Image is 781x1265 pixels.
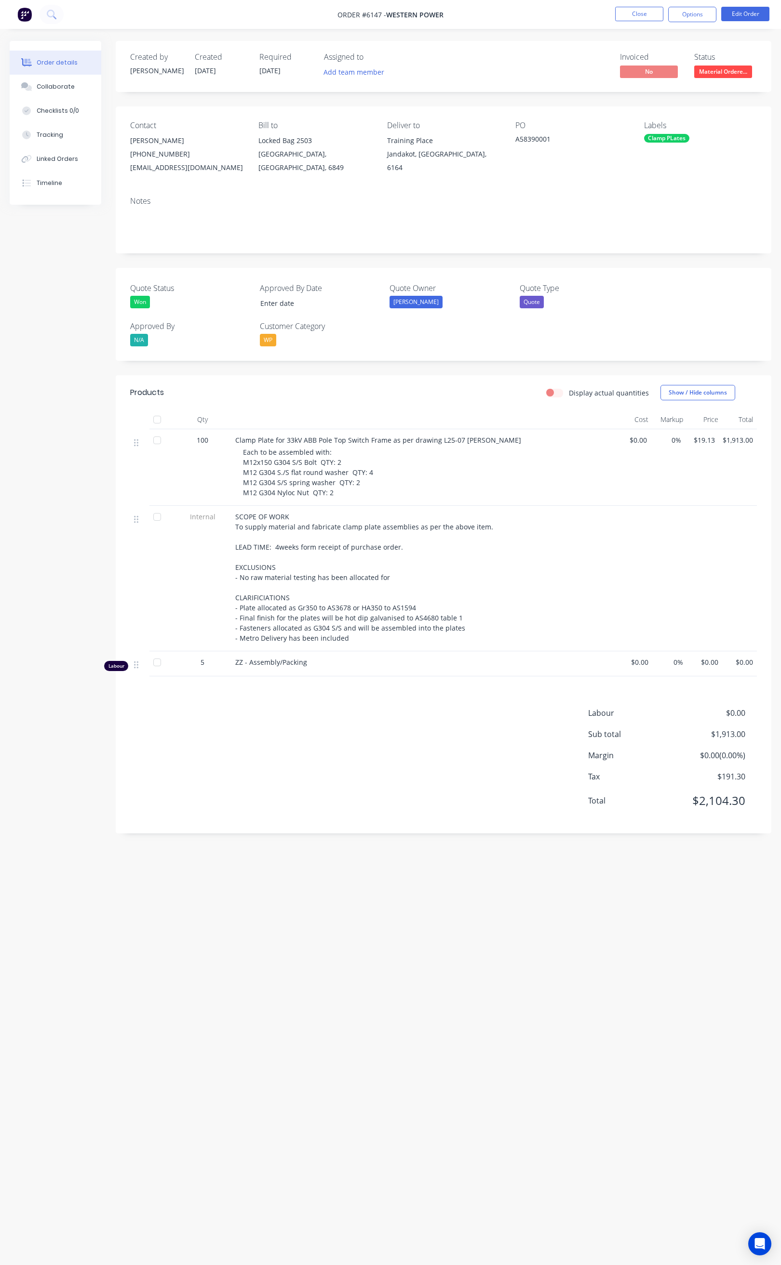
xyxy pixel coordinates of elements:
div: Won [130,296,150,308]
button: Add team member [324,66,390,79]
div: Labour [104,661,128,671]
button: Options [668,7,716,22]
span: $191.30 [674,771,745,782]
label: Customer Category [260,320,380,332]
div: Open Intercom Messenger [748,1232,771,1255]
span: SCOPE OF WORK To supply material and fabricate clamp plate assemblies as per the above item. LEAD... [235,512,493,643]
div: Bill to [258,121,371,130]
div: Linked Orders [37,155,78,163]
span: Clamp Plate for 33kV ABB Pole Top Switch Frame as per drawing L25-07 [PERSON_NAME] [235,435,521,445]
div: Labels [644,121,757,130]
div: Contact [130,121,243,130]
label: Approved By Date [260,282,380,294]
div: Training Place [387,134,500,147]
span: Total [588,795,674,806]
button: Edit Order [721,7,769,21]
div: Cost [617,410,652,429]
div: Created by [130,53,183,62]
div: [PERSON_NAME] [130,134,243,147]
div: Training PlaceJandakot, [GEOGRAPHIC_DATA], 6164 [387,134,500,174]
div: [EMAIL_ADDRESS][DOMAIN_NAME] [130,161,243,174]
div: Locked Bag 2503 [258,134,371,147]
span: Margin [588,750,674,761]
span: Western Power [386,10,444,19]
span: Sub total [588,728,674,740]
button: Tracking [10,123,101,147]
span: [DATE] [259,66,281,75]
span: Material Ordere... [694,66,752,78]
div: [PERSON_NAME][PHONE_NUMBER][EMAIL_ADDRESS][DOMAIN_NAME] [130,134,243,174]
div: Collaborate [37,82,75,91]
div: Deliver to [387,121,500,130]
label: Quote Status [130,282,251,294]
div: Timeline [37,179,62,187]
span: 0% [656,657,684,667]
span: 5 [201,657,204,667]
span: $0.00 [621,657,648,667]
span: 0% [655,435,681,445]
label: Display actual quantities [569,388,649,398]
div: Created [195,53,248,62]
div: Assigned to [324,53,420,62]
div: Markup [652,410,687,429]
label: Quote Type [520,282,640,294]
div: [PERSON_NAME] [130,66,183,76]
div: Notes [130,197,757,206]
button: Timeline [10,171,101,195]
span: $0.00 [691,657,718,667]
span: $0.00 [674,707,745,719]
div: [PHONE_NUMBER] [130,147,243,161]
button: Checklists 0/0 [10,99,101,123]
div: Qty [174,410,231,429]
div: Clamp PLates [644,134,689,143]
div: A58390001 [515,134,628,147]
button: Close [615,7,663,21]
button: Linked Orders [10,147,101,171]
div: Jandakot, [GEOGRAPHIC_DATA], 6164 [387,147,500,174]
div: Products [130,387,164,398]
span: Internal [177,512,228,522]
span: Tax [588,771,674,782]
div: Quote [520,296,544,308]
span: No [620,66,678,78]
span: [DATE] [195,66,216,75]
div: Tracking [37,131,63,139]
span: $1,913.00 [723,435,753,445]
span: Labour [588,707,674,719]
div: Total [722,410,757,429]
span: Each to be assembled with: M12x150 G304 S/S Bolt QTY: 2 M12 G304 S./S flat round washer QTY: 4 M1... [243,448,373,497]
button: Add team member [319,66,390,79]
div: Status [694,53,757,62]
div: PO [515,121,628,130]
button: Show / Hide columns [660,385,735,400]
button: Order details [10,51,101,75]
button: Collaborate [10,75,101,99]
img: Factory [17,7,32,22]
div: Price [687,410,722,429]
span: Order #6147 - [337,10,386,19]
div: [GEOGRAPHIC_DATA], [GEOGRAPHIC_DATA], 6849 [258,147,371,174]
span: $0.00 [726,657,754,667]
div: [PERSON_NAME] [390,296,443,308]
span: $19.13 [689,435,715,445]
span: 100 [197,435,208,445]
input: Enter date [254,296,374,311]
div: Order details [37,58,78,67]
button: Material Ordere... [694,66,752,80]
span: $2,104.30 [674,792,745,809]
label: Quote Owner [390,282,510,294]
div: Invoiced [620,53,683,62]
label: Approved By [130,320,251,332]
span: $1,913.00 [674,728,745,740]
span: ZZ - Assembly/Packing [235,658,307,667]
span: $0.00 [621,435,647,445]
div: WP [260,334,276,346]
div: N/A [130,334,148,346]
div: Required [259,53,312,62]
span: $0.00 ( 0.00 %) [674,750,745,761]
div: Locked Bag 2503[GEOGRAPHIC_DATA], [GEOGRAPHIC_DATA], 6849 [258,134,371,174]
div: Checklists 0/0 [37,106,79,115]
